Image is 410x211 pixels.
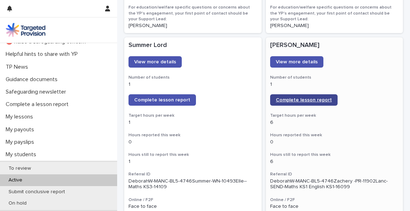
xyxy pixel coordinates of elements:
p: My students [3,151,42,158]
p: DeborahW-MANC-BL5-4746Summer-WN-10493Elle--Maths KS3-14109 [129,178,257,190]
p: TP News [3,64,34,70]
h3: Number of students [270,75,399,80]
p: [PERSON_NAME] [129,23,257,29]
p: My lessons [3,114,39,120]
p: 6 [270,159,399,165]
p: Face to face [270,204,399,210]
h3: Hours still to report this week [129,152,257,158]
p: Submit conclusive report [3,189,71,195]
p: Safeguarding newsletter [3,89,72,95]
a: View more details [129,56,182,68]
p: 6 [270,120,399,126]
span: Complete lesson report [276,97,332,102]
h3: Target hours per week [129,113,257,118]
img: M5nRWzHhSzIhMunXDL62 [6,23,45,37]
p: [PERSON_NAME] [270,23,399,29]
h3: Target hours per week [270,113,399,118]
p: To review [3,165,37,172]
h3: Hours reported this week [129,132,257,138]
p: My payouts [3,126,40,133]
h3: Hours still to report this week [270,152,399,158]
h3: For education/welfare specific questions or concerns about the YP's engagement, your first point ... [129,5,257,22]
a: Complete lesson report [129,94,196,106]
p: 1 [129,120,257,126]
p: My payslips [3,139,40,146]
a: View more details [270,56,323,68]
p: Helpful hints to share with YP [3,51,83,58]
p: Summer Lord [129,42,257,49]
p: 1 [129,159,257,165]
span: View more details [134,59,176,64]
p: DeborahW-MANC-BL5-4746Zachery -PR-11902Lanc-SEND-Maths KS1 English KS1-16099 [270,178,399,190]
h3: Referral ID [129,172,257,177]
p: Guidance documents [3,76,63,83]
h3: Online / F2F [270,197,399,203]
p: 0 [129,139,257,145]
span: Complete lesson report [134,97,190,102]
h3: Hours reported this week [270,132,399,138]
p: 1 [129,81,257,88]
h3: Online / F2F [129,197,257,203]
h3: For education/welfare specific questions or concerns about the YP's engagement, your first point ... [270,5,399,22]
p: On hold [3,200,32,206]
h3: Referral ID [270,172,399,177]
a: Complete lesson report [270,94,338,106]
p: Complete a lesson report [3,101,74,108]
p: Active [3,177,28,183]
p: 0 [270,139,399,145]
p: 1 [270,81,399,88]
span: View more details [276,59,318,64]
p: Face to face [129,204,257,210]
p: [PERSON_NAME] [270,42,399,49]
h3: Number of students [129,75,257,80]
